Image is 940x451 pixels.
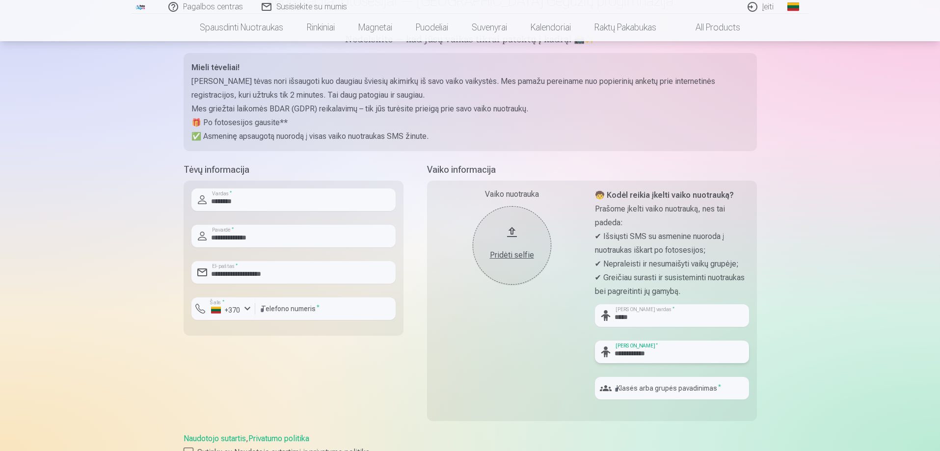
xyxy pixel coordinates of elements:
p: Prašome įkelti vaiko nuotrauką, nes tai padeda: [595,202,749,230]
a: Kalendoriai [519,14,583,41]
a: Raktų pakabukas [583,14,668,41]
button: Šalis*+370 [191,297,255,320]
p: 🎁 Po fotosesijos gausite** [191,116,749,130]
button: Pridėti selfie [473,206,551,285]
a: Naudotojo sutartis [184,434,246,443]
label: Šalis [207,299,227,306]
a: Suvenyrai [460,14,519,41]
p: ✅ Asmeninę apsaugotą nuorodą į visas vaiko nuotraukas SMS žinute. [191,130,749,143]
a: Privatumo politika [248,434,309,443]
p: ✔ Nepraleisti ir nesumaišyti vaikų grupėje; [595,257,749,271]
a: Spausdinti nuotraukas [188,14,295,41]
strong: Mieli tėveliai! [191,63,240,72]
div: Pridėti selfie [483,249,541,261]
a: Puodeliai [404,14,460,41]
h5: Vaiko informacija [427,163,757,177]
p: Mes griežtai laikomės BDAR (GDPR) reikalavimų – tik jūs turėsite prieigą prie savo vaiko nuotraukų. [191,102,749,116]
div: +370 [211,305,241,315]
p: ✔ Išsiųsti SMS su asmenine nuoroda į nuotraukas iškart po fotosesijos; [595,230,749,257]
a: Rinkiniai [295,14,347,41]
p: [PERSON_NAME] tėvas nori išsaugoti kuo daugiau šviesių akimirkų iš savo vaiko vaikystės. Mes pama... [191,75,749,102]
a: Magnetai [347,14,404,41]
h5: Tėvų informacija [184,163,403,177]
img: /fa2 [135,4,146,10]
a: All products [668,14,752,41]
strong: 🧒 Kodėl reikia įkelti vaiko nuotrauką? [595,190,734,200]
p: ✔ Greičiau surasti ir susisteminti nuotraukas bei pagreitinti jų gamybą. [595,271,749,298]
div: Vaiko nuotrauka [435,188,589,200]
